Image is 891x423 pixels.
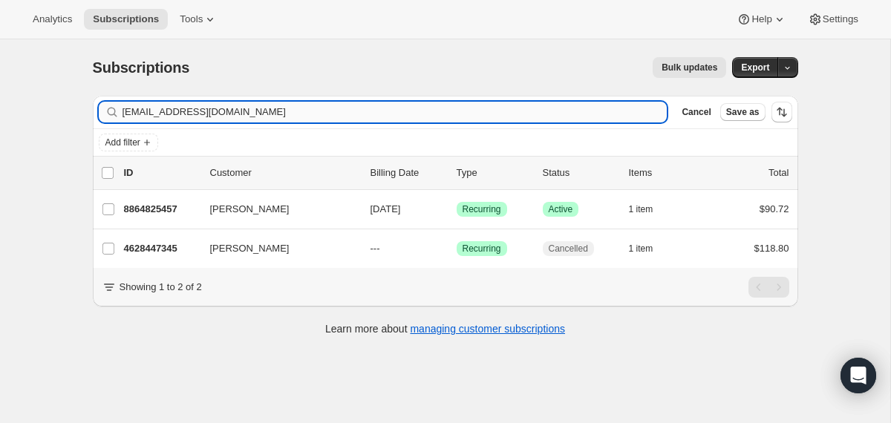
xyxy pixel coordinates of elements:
span: $90.72 [760,203,789,214]
button: 1 item [629,199,670,220]
span: Subscriptions [93,59,190,76]
span: Active [549,203,573,215]
span: [PERSON_NAME] [210,241,290,256]
span: Cancel [682,106,711,118]
button: 1 item [629,238,670,259]
p: Status [543,165,617,180]
input: Filter subscribers [123,102,668,122]
p: ID [124,165,198,180]
span: Settings [823,13,858,25]
button: Bulk updates [653,57,726,78]
span: Save as [726,106,760,118]
button: Settings [799,9,867,30]
button: Help [728,9,795,30]
button: Export [732,57,778,78]
span: [PERSON_NAME] [210,202,290,217]
span: 1 item [629,203,653,215]
span: Help [751,13,771,25]
div: Open Intercom Messenger [841,358,876,393]
span: Cancelled [549,243,588,255]
div: Items [629,165,703,180]
span: Recurring [463,243,501,255]
p: Billing Date [371,165,445,180]
span: $118.80 [754,243,789,254]
button: [PERSON_NAME] [201,237,350,260]
p: Learn more about [325,321,565,336]
span: Bulk updates [662,62,717,73]
button: Sort the results [771,102,792,122]
button: Tools [171,9,226,30]
span: Export [741,62,769,73]
button: Subscriptions [84,9,168,30]
span: [DATE] [371,203,401,214]
div: Type [457,165,531,180]
button: Cancel [676,103,717,121]
span: Subscriptions [93,13,159,25]
button: Add filter [99,134,158,151]
p: Total [768,165,789,180]
span: Add filter [105,137,140,148]
p: 4628447345 [124,241,198,256]
div: IDCustomerBilling DateTypeStatusItemsTotal [124,165,789,180]
p: 8864825457 [124,202,198,217]
button: Save as [720,103,766,121]
nav: Pagination [748,277,789,298]
button: [PERSON_NAME] [201,197,350,221]
span: --- [371,243,380,254]
a: managing customer subscriptions [410,323,565,335]
p: Customer [210,165,359,180]
p: Showing 1 to 2 of 2 [120,280,202,295]
button: Analytics [24,9,81,30]
span: 1 item [629,243,653,255]
div: 4628447345[PERSON_NAME]---SuccessRecurringCancelled1 item$118.80 [124,238,789,259]
span: Analytics [33,13,72,25]
div: 8864825457[PERSON_NAME][DATE]SuccessRecurringSuccessActive1 item$90.72 [124,199,789,220]
span: Tools [180,13,203,25]
span: Recurring [463,203,501,215]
